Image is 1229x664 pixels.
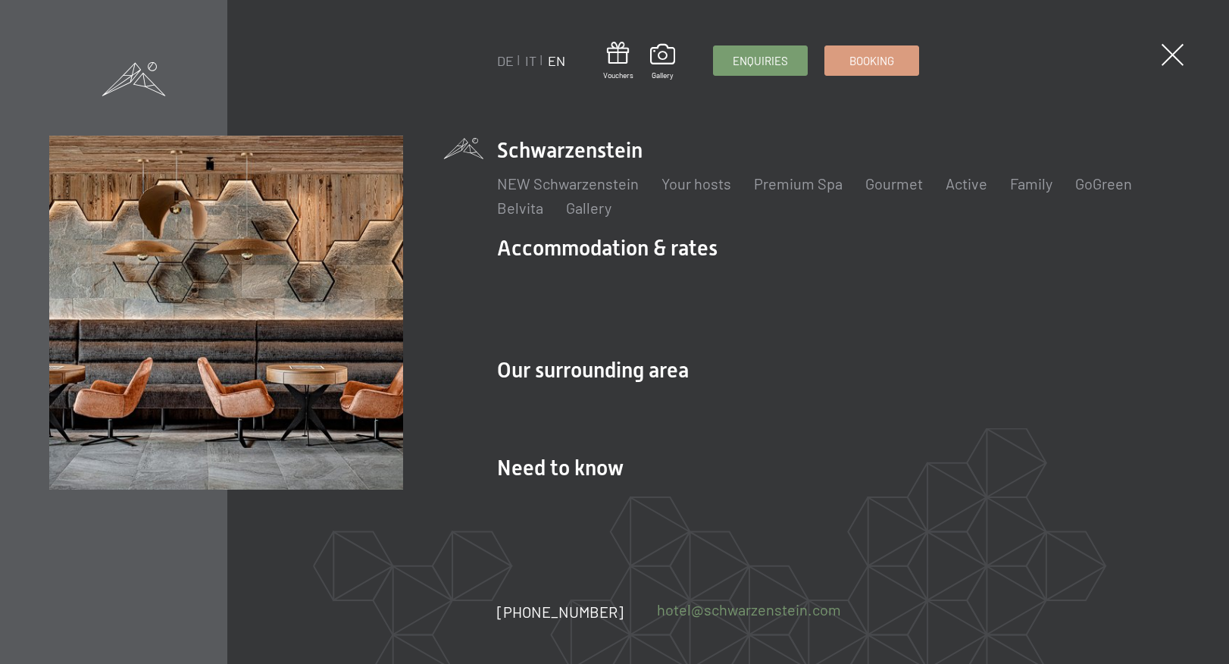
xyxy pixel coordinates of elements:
[49,136,403,490] img: [Translate to Englisch:]
[865,174,923,193] a: Gourmet
[548,52,565,69] a: EN
[497,603,624,621] span: [PHONE_NUMBER]
[714,46,807,75] a: Enquiries
[849,53,894,69] span: Booking
[733,53,788,69] span: Enquiries
[754,174,843,193] a: Premium Spa
[1010,174,1052,193] a: Family
[650,44,675,80] a: Gallery
[603,70,633,80] span: Vouchers
[946,174,987,193] a: Active
[497,601,624,622] a: [PHONE_NUMBER]
[825,46,918,75] a: Booking
[497,199,543,217] a: Belvita
[566,199,611,217] a: Gallery
[650,70,675,80] span: Gallery
[657,599,841,620] a: hotel@schwarzenstein.com
[603,42,633,80] a: Vouchers
[1075,174,1132,193] a: GoGreen
[525,52,536,69] a: IT
[497,52,514,69] a: DE
[661,174,731,193] a: Your hosts
[497,174,639,193] a: NEW Schwarzenstein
